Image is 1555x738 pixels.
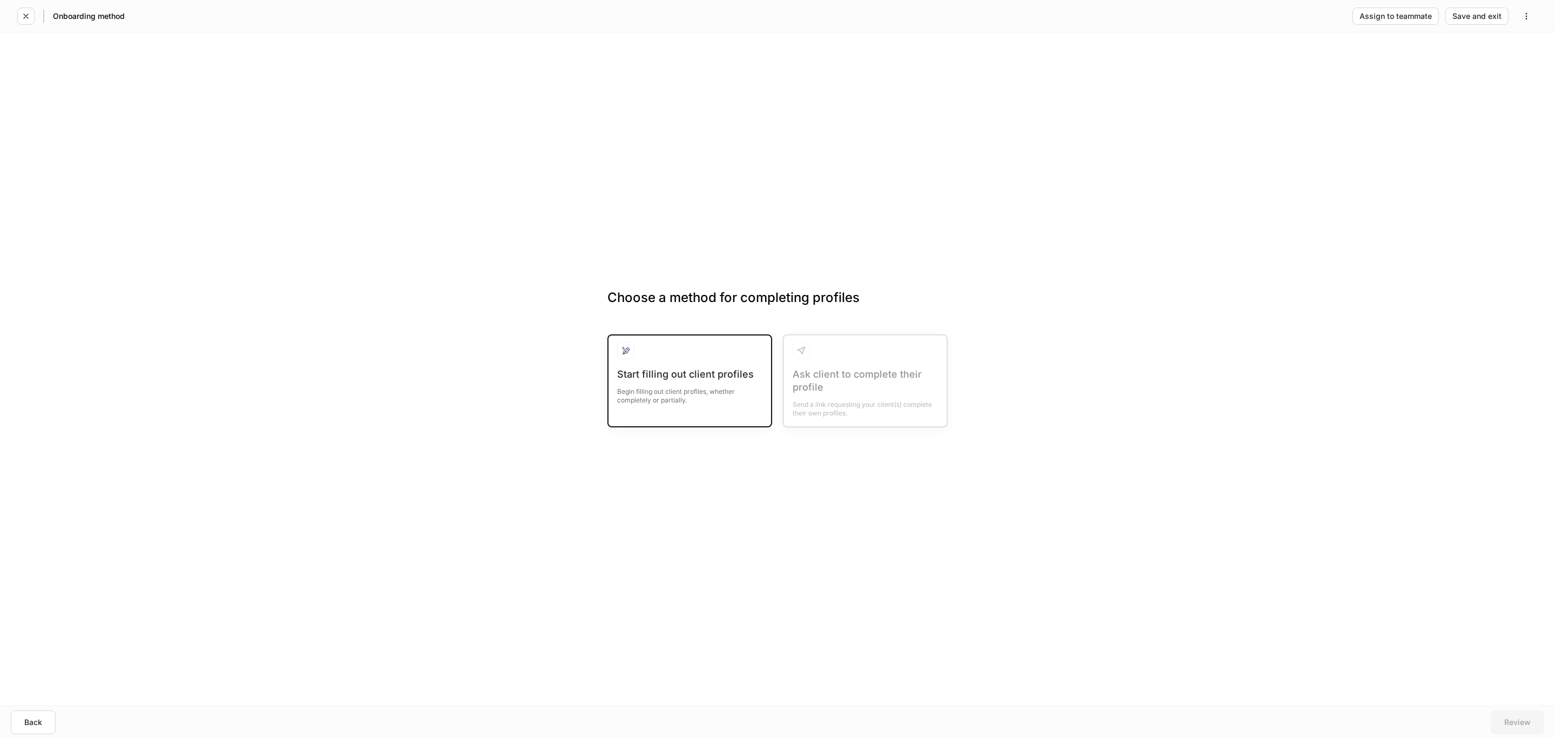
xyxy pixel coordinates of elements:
[617,368,762,381] div: Start filling out client profiles
[1445,8,1509,25] button: Save and exit
[617,381,762,405] div: Begin filling out client profiles, whether completely or partially.
[11,710,56,734] button: Back
[1452,12,1502,20] div: Save and exit
[1360,12,1432,20] div: Assign to teammate
[1353,8,1439,25] button: Assign to teammate
[24,719,42,726] div: Back
[607,289,948,324] h3: Choose a method for completing profiles
[53,11,125,22] h5: Onboarding method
